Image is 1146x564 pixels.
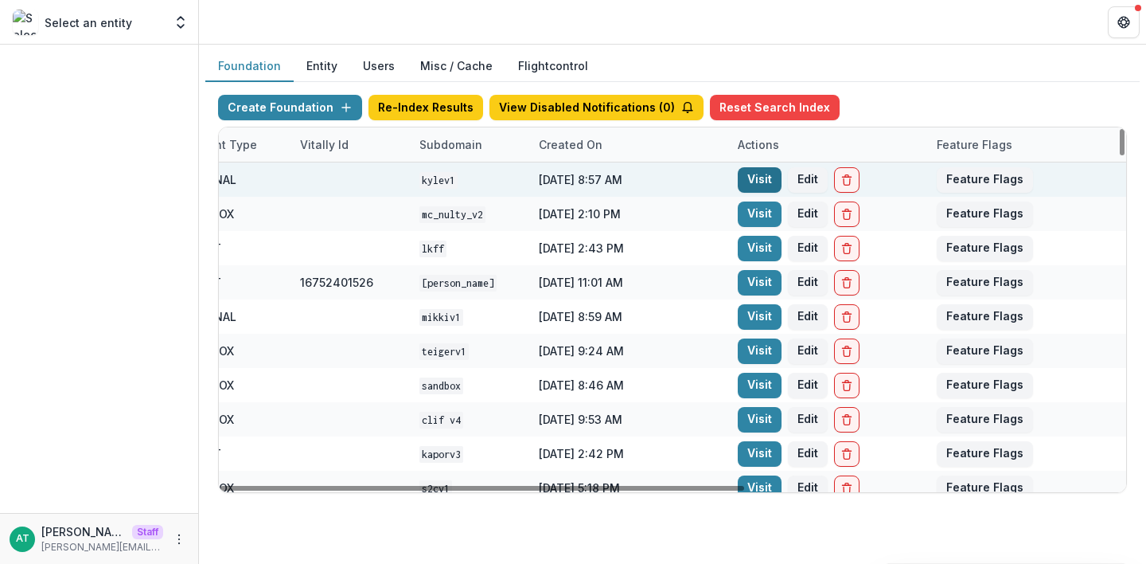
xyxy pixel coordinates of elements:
button: Misc / Cache [407,51,505,82]
button: Reset Search Index [710,95,840,120]
button: Create Foundation [218,95,362,120]
code: kylev1 [419,172,458,189]
code: sandbox [419,378,463,394]
div: Anna Test [16,534,29,544]
div: [DATE] 8:59 AM [529,300,728,334]
button: Edit [788,236,828,261]
div: Created on [529,127,728,162]
a: Visit [738,304,782,330]
code: [PERSON_NAME] [419,275,497,292]
button: Delete Foundation [834,304,859,330]
button: Delete Foundation [834,476,859,501]
button: Edit [788,441,828,467]
button: Edit [788,476,828,501]
p: [PERSON_NAME][EMAIL_ADDRESS][DOMAIN_NAME] [41,540,163,554]
div: Vitally Id [290,127,410,162]
button: Delete Foundation [834,202,859,227]
code: lkff [419,241,446,257]
div: Actions [728,136,789,153]
p: Staff [132,525,163,539]
button: Feature Flags [937,270,1033,296]
div: [DATE] 9:53 AM [529,402,728,437]
div: 16752401526 [300,274,373,291]
div: [DATE] 2:42 PM [529,437,728,471]
a: Visit [738,236,782,261]
a: Visit [738,167,782,193]
code: teigerv1 [419,343,469,360]
button: Get Help [1108,6,1140,38]
a: Visit [738,270,782,296]
div: [DATE] 11:01 AM [529,265,728,300]
button: Delete Foundation [834,441,859,467]
div: Actions [728,127,927,162]
button: Delete Foundation [834,339,859,364]
button: Edit [788,304,828,330]
a: Flightcontrol [518,57,588,74]
code: mikkiv1 [419,309,463,326]
button: Edit [788,339,828,364]
code: kaporv3 [419,446,463,463]
div: [DATE] 8:46 AM [529,368,728,402]
button: Open entity switcher [170,6,192,38]
button: Users [350,51,407,82]
div: Account Type [171,127,290,162]
div: Created on [529,136,612,153]
div: Feature Flags [927,136,1022,153]
code: Clif V4 [419,412,463,429]
button: Feature Flags [937,373,1033,398]
a: Visit [738,441,782,467]
button: Delete Foundation [834,373,859,398]
a: Visit [738,339,782,364]
div: Account Type [171,136,267,153]
button: Feature Flags [937,407,1033,433]
div: Feature Flags [927,127,1126,162]
a: Visit [738,202,782,227]
p: Select an entity [45,14,132,31]
button: Delete Foundation [834,167,859,193]
button: Delete Foundation [834,407,859,433]
div: [DATE] 9:24 AM [529,334,728,368]
div: Vitally Id [290,136,358,153]
button: Feature Flags [937,476,1033,501]
button: View Disabled Notifications (0) [489,95,704,120]
p: [PERSON_NAME] [41,523,126,540]
div: [DATE] 8:57 AM [529,163,728,197]
button: Foundation [205,51,294,82]
div: Subdomain [410,127,529,162]
div: [DATE] 5:18 PM [529,471,728,505]
button: Feature Flags [937,236,1033,261]
button: Edit [788,167,828,193]
button: Feature Flags [937,167,1033,193]
code: s2cv1 [419,480,452,497]
button: Re-Index Results [368,95,483,120]
a: Visit [738,407,782,433]
a: Visit [738,373,782,398]
button: Entity [294,51,350,82]
button: Feature Flags [937,202,1033,227]
div: [DATE] 2:43 PM [529,231,728,265]
button: Feature Flags [937,304,1033,330]
button: Feature Flags [937,339,1033,364]
code: mc_nulty_v2 [419,206,485,223]
button: Edit [788,202,828,227]
button: Edit [788,373,828,398]
img: Select an entity [13,10,38,35]
div: [DATE] 2:10 PM [529,197,728,231]
button: Feature Flags [937,441,1033,467]
button: More [170,530,189,549]
a: Visit [738,476,782,501]
button: Delete Foundation [834,270,859,296]
button: Edit [788,407,828,433]
button: Delete Foundation [834,236,859,261]
button: Edit [788,270,828,296]
div: Subdomain [410,136,492,153]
